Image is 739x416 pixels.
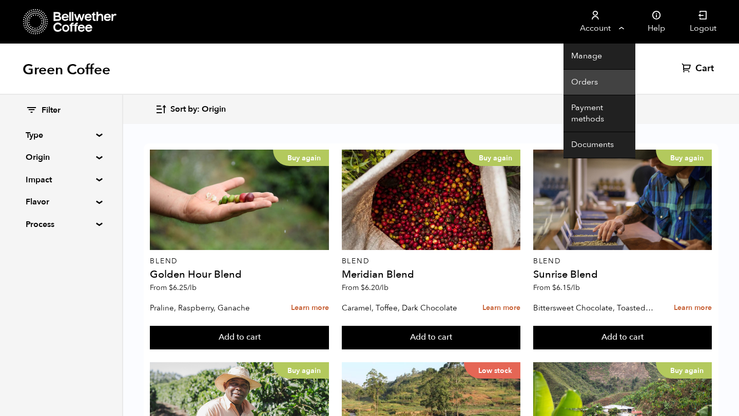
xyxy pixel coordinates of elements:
[682,63,716,75] a: Cart
[26,218,96,231] summary: Process
[187,283,197,293] span: /lb
[169,283,197,293] bdi: 6.25
[656,362,712,379] p: Buy again
[150,269,328,280] h4: Golden Hour Blend
[273,362,329,379] p: Buy again
[150,258,328,265] p: Blend
[533,283,580,293] span: From
[150,283,197,293] span: From
[563,44,635,70] a: Manage
[379,283,388,293] span: /lb
[533,258,712,265] p: Blend
[656,150,712,166] p: Buy again
[342,258,520,265] p: Blend
[342,300,463,316] p: Caramel, Toffee, Dark Chocolate
[291,297,329,319] a: Learn more
[464,150,520,166] p: Buy again
[273,150,329,166] p: Buy again
[150,326,328,349] button: Add to cart
[361,283,388,293] bdi: 6.20
[482,297,520,319] a: Learn more
[563,132,635,158] a: Documents
[155,97,226,121] button: Sort by: Origin
[552,283,580,293] bdi: 6.15
[342,283,388,293] span: From
[342,150,520,250] a: Buy again
[342,326,520,349] button: Add to cart
[23,60,110,79] h1: Green Coffee
[571,283,580,293] span: /lb
[563,70,635,96] a: Orders
[26,196,96,208] summary: Flavor
[361,283,365,293] span: $
[563,95,635,132] a: Payment methods
[169,283,173,293] span: $
[464,362,520,379] p: Low stock
[26,174,96,186] summary: Impact
[342,269,520,280] h4: Meridian Blend
[533,300,655,316] p: Bittersweet Chocolate, Toasted Marshmallow, Candied Orange, Praline
[552,283,556,293] span: $
[42,105,61,116] span: Filter
[533,326,712,349] button: Add to cart
[26,129,96,141] summary: Type
[150,300,271,316] p: Praline, Raspberry, Ganache
[695,63,714,75] span: Cart
[533,150,712,250] a: Buy again
[674,297,712,319] a: Learn more
[26,151,96,163] summary: Origin
[150,150,328,250] a: Buy again
[533,269,712,280] h4: Sunrise Blend
[170,104,226,115] span: Sort by: Origin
